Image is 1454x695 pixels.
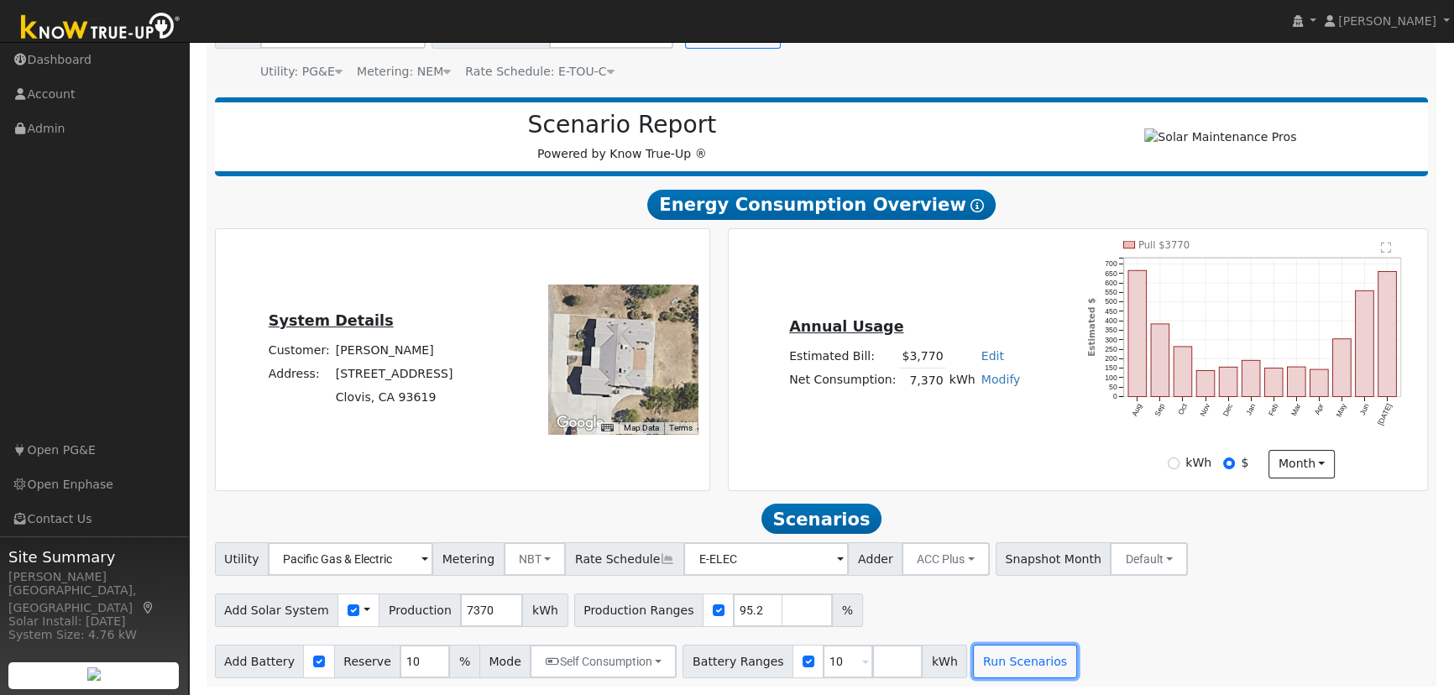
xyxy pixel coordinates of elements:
text: 700 [1105,259,1117,268]
text: Jun [1358,402,1371,416]
a: Map [141,601,156,614]
input: Select a Rate Schedule [683,542,849,576]
button: Keyboard shortcuts [601,422,613,434]
input: $ [1223,457,1235,469]
text: 500 [1105,297,1117,306]
rect: onclick="" [1196,371,1215,397]
a: Modify [981,373,1021,386]
i: Show Help [970,199,984,212]
td: [STREET_ADDRESS] [332,363,456,386]
img: Know True-Up [13,9,189,47]
span: Rate Schedule [565,542,684,576]
div: [GEOGRAPHIC_DATA], [GEOGRAPHIC_DATA] [8,582,180,617]
rect: onclick="" [1219,368,1237,397]
rect: onclick="" [1174,347,1192,397]
td: $3,770 [899,344,946,368]
td: [PERSON_NAME] [332,339,456,363]
text: Pull $3770 [1138,239,1190,251]
input: Select a Utility [268,542,433,576]
text: May [1335,402,1348,419]
text: 600 [1105,279,1117,287]
text: 300 [1105,336,1117,344]
span: Energy Consumption Overview [647,190,995,220]
text: 150 [1105,364,1117,373]
div: Utility: PG&E [260,63,343,81]
div: Powered by Know True-Up ® [223,111,1022,163]
u: Annual Usage [789,318,903,335]
div: [PERSON_NAME] [8,568,180,586]
span: Battery Ranges [683,645,793,678]
span: Site Summary [8,546,180,568]
td: 7,370 [899,368,946,393]
span: [PERSON_NAME] [1338,14,1436,28]
text:  [1382,242,1393,253]
text: 200 [1105,354,1117,363]
text: Estimated $ [1085,298,1096,357]
a: Edit [981,349,1004,363]
rect: onclick="" [1128,270,1147,396]
text: 450 [1105,307,1117,316]
span: Production [379,593,461,627]
rect: onclick="" [1264,368,1283,397]
text: Dec [1221,402,1234,418]
u: System Details [269,312,394,329]
text: Jan [1244,402,1257,416]
span: Snapshot Month [996,542,1111,576]
span: Adder [848,542,902,576]
a: Open this area in Google Maps (opens a new window) [552,412,608,434]
rect: onclick="" [1356,290,1374,396]
text: 550 [1105,288,1117,296]
button: NBT [504,542,567,576]
button: Self Consumption [530,645,677,678]
text: Sep [1153,402,1166,417]
button: Run Scenarios [973,645,1076,678]
img: Solar Maintenance Pros [1144,128,1296,146]
rect: onclick="" [1310,369,1329,396]
label: kWh [1185,454,1211,472]
span: Mode [479,645,531,678]
rect: onclick="" [1242,360,1260,396]
text: [DATE] [1376,402,1394,426]
text: 50 [1109,383,1117,391]
td: Estimated Bill: [787,344,899,368]
text: 0 [1113,392,1117,400]
text: Mar [1289,402,1302,417]
rect: onclick="" [1333,339,1352,397]
rect: onclick="" [1287,367,1305,396]
text: 400 [1105,316,1117,325]
text: Aug [1130,402,1143,417]
span: Production Ranges [574,593,703,627]
text: Feb [1267,402,1279,417]
span: kWh [522,593,567,627]
span: Add Battery [215,645,305,678]
input: kWh [1168,457,1179,469]
text: Oct [1176,402,1189,416]
text: 650 [1105,269,1117,278]
div: System Size: 4.76 kW [8,626,180,644]
img: retrieve [87,667,101,681]
div: Metering: NEM [357,63,451,81]
span: Scenarios [761,504,881,534]
text: 100 [1105,374,1117,382]
label: $ [1241,454,1248,472]
span: % [449,645,479,678]
button: ACC Plus [902,542,990,576]
span: kWh [922,645,967,678]
td: Net Consumption: [787,368,899,393]
text: Nov [1198,402,1211,418]
td: kWh [946,368,978,393]
span: Metering [432,542,505,576]
span: Reserve [334,645,401,678]
div: Solar Install: [DATE] [8,613,180,630]
td: Customer: [265,339,332,363]
td: Clovis, CA 93619 [332,386,456,410]
text: Apr [1313,402,1326,416]
text: 250 [1105,345,1117,353]
td: Address: [265,363,332,386]
span: Alias: HETOUC [465,65,614,78]
rect: onclick="" [1151,324,1169,397]
button: month [1268,450,1335,478]
text: 350 [1105,326,1117,334]
span: Add Solar System [215,593,339,627]
span: % [832,593,862,627]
